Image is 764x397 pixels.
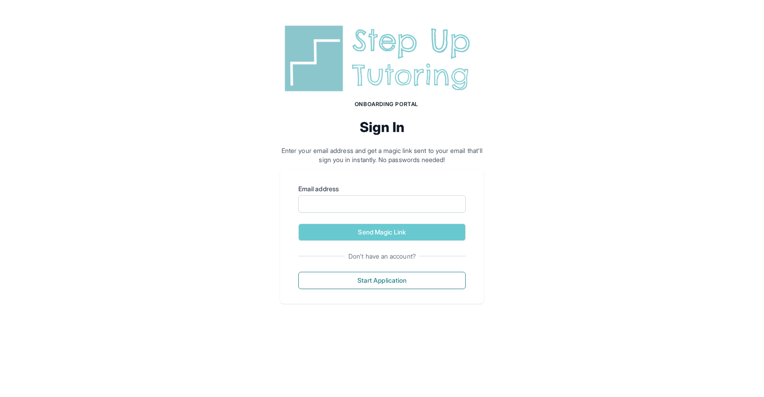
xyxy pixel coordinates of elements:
[345,252,419,261] span: Don't have an account?
[280,146,484,164] p: Enter your email address and get a magic link sent to your email that'll sign you in instantly. N...
[280,119,484,135] h2: Sign In
[298,184,466,193] label: Email address
[289,101,484,108] h1: Onboarding Portal
[298,272,466,289] button: Start Application
[280,22,484,95] img: Step Up Tutoring horizontal logo
[298,224,466,241] button: Send Magic Link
